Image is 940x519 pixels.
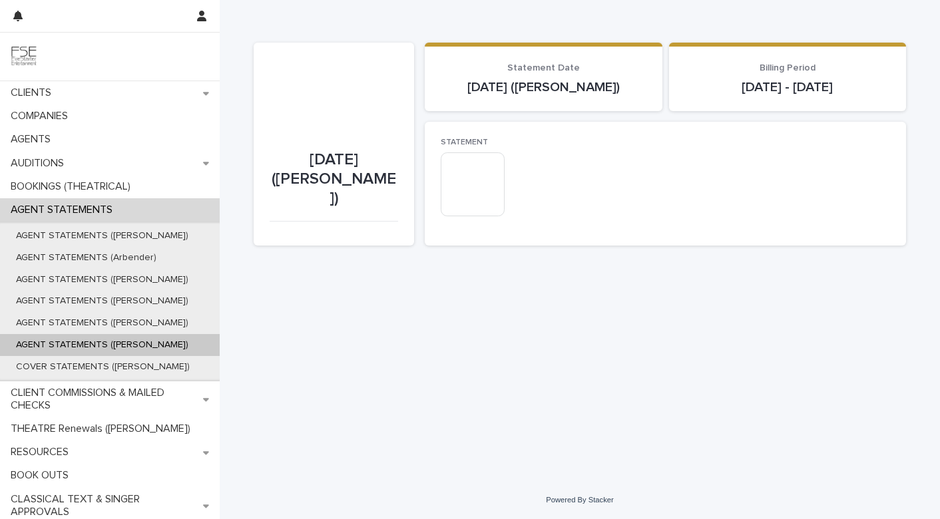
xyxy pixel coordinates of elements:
p: AGENT STATEMENTS ([PERSON_NAME]) [5,230,199,242]
p: AGENT STATEMENTS [5,204,123,216]
p: AGENT STATEMENTS ([PERSON_NAME]) [5,339,199,351]
span: STATEMENT [441,138,488,146]
p: THEATRE Renewals ([PERSON_NAME]) [5,423,201,435]
span: Billing Period [760,63,816,73]
p: AGENTS [5,133,61,146]
p: [DATE] ([PERSON_NAME]) [270,150,398,208]
a: Powered By Stacker [546,496,613,504]
span: Statement Date [507,63,580,73]
p: CLASSICAL TEXT & SINGER APPROVALS [5,493,203,518]
p: AGENT STATEMENTS (Arbender) [5,252,167,263]
p: COMPANIES [5,110,79,122]
p: [DATE] ([PERSON_NAME]) [441,79,646,95]
p: [DATE] - [DATE] [685,79,891,95]
p: CLIENTS [5,86,62,99]
p: RESOURCES [5,446,79,458]
p: AUDITIONS [5,157,75,170]
p: BOOK OUTS [5,469,79,482]
p: BOOKINGS (THEATRICAL) [5,180,141,193]
p: AGENT STATEMENTS ([PERSON_NAME]) [5,317,199,329]
p: AGENT STATEMENTS ([PERSON_NAME]) [5,274,199,285]
p: CLIENT COMMISSIONS & MAILED CHECKS [5,387,203,412]
img: 9JgRvJ3ETPGCJDhvPVA5 [11,43,37,70]
p: COVER STATEMENTS ([PERSON_NAME]) [5,361,200,373]
p: AGENT STATEMENTS ([PERSON_NAME]) [5,295,199,307]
